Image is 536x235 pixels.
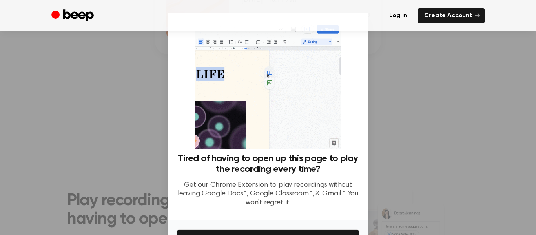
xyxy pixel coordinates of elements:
h3: Tired of having to open up this page to play the recording every time? [177,153,359,175]
a: Beep [51,8,96,24]
p: Get our Chrome Extension to play recordings without leaving Google Docs™, Google Classroom™, & Gm... [177,181,359,208]
a: Log in [383,8,413,23]
a: Create Account [418,8,485,23]
img: Beep extension in action [195,22,341,149]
